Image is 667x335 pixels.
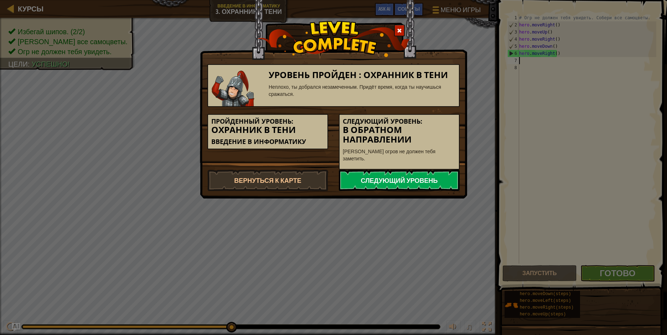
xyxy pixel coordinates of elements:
a: Следующий уровень [339,170,460,191]
h3: В обратном направлении [343,125,456,144]
img: level_complete.png [257,21,410,57]
img: samurai.png [212,71,254,106]
p: [PERSON_NAME] огров не должен тебя заметить. [343,148,456,162]
h5: Введение в Информатику [211,138,324,145]
div: Неплохо, ты добрался незамеченным. Придёт время, когда ты научишься сражаться. [269,83,456,98]
h3: Охранник в тени [211,125,324,135]
h5: Пройденный уровень: [211,118,324,125]
a: Вернуться к карте [207,170,328,191]
h3: Уровень пройден : Охранник в тени [269,70,456,80]
h5: Следующий уровень: [343,118,456,125]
